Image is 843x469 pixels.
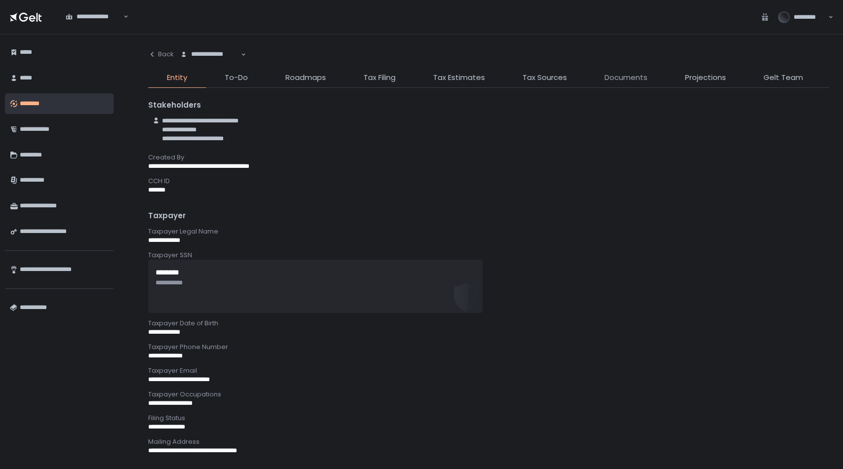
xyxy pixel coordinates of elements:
[148,366,829,375] div: Taxpayer Email
[148,177,829,186] div: CCH ID
[148,210,829,222] div: Taxpayer
[148,153,829,162] div: Created By
[148,319,829,328] div: Taxpayer Date of Birth
[604,72,647,83] span: Documents
[763,72,803,83] span: Gelt Team
[225,72,248,83] span: To-Do
[174,44,246,65] div: Search for option
[148,50,174,59] div: Back
[433,72,485,83] span: Tax Estimates
[522,72,567,83] span: Tax Sources
[59,7,128,27] div: Search for option
[148,414,829,423] div: Filing Status
[180,59,240,69] input: Search for option
[167,72,187,83] span: Entity
[148,251,829,260] div: Taxpayer SSN
[66,21,122,31] input: Search for option
[685,72,726,83] span: Projections
[148,227,829,236] div: Taxpayer Legal Name
[148,390,829,399] div: Taxpayer Occupations
[363,72,396,83] span: Tax Filing
[285,72,326,83] span: Roadmaps
[148,44,174,64] button: Back
[148,437,829,446] div: Mailing Address
[148,343,829,352] div: Taxpayer Phone Number
[148,100,829,111] div: Stakeholders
